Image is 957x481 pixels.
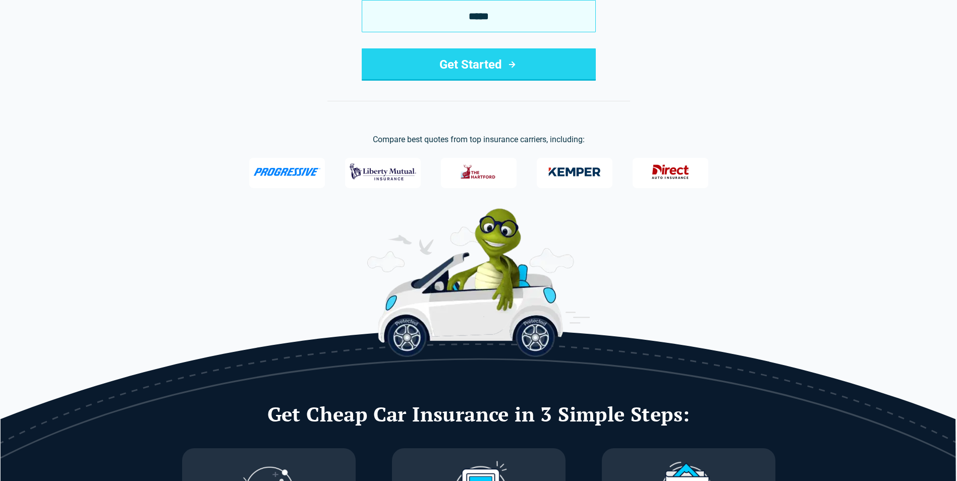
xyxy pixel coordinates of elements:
img: The Hartford [454,159,503,185]
img: Perry the Turtle with car [367,208,590,357]
img: Direct General [646,159,695,185]
p: Compare best quotes from top insurance carriers, including: [16,134,941,146]
img: Liberty Mutual [350,159,416,185]
img: Progressive [253,168,321,176]
button: Get Started [362,48,596,81]
img: Kemper [541,159,608,185]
